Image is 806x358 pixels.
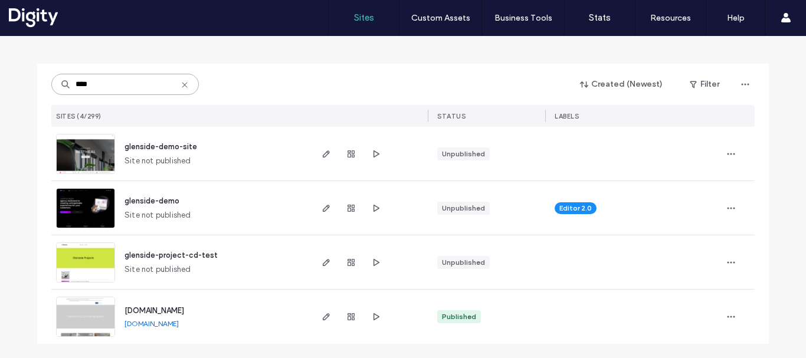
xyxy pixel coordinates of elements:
button: Created (Newest) [570,75,673,94]
a: [DOMAIN_NAME] [124,306,184,315]
span: Site not published [124,264,191,275]
span: Site not published [124,155,191,167]
span: LABELS [555,112,579,120]
div: Published [442,311,476,322]
span: Editor 2.0 [559,203,592,214]
a: glenside-project-cd-test [124,251,218,260]
div: Unpublished [442,257,485,268]
label: Business Tools [494,13,552,23]
label: Stats [589,12,611,23]
a: glenside-demo [124,196,179,205]
span: SITES (4/299) [56,112,101,120]
a: [DOMAIN_NAME] [124,319,179,328]
label: Resources [650,13,691,23]
span: Site not published [124,209,191,221]
a: glenside-demo-site [124,142,197,151]
label: Help [727,13,745,23]
label: Sites [354,12,374,23]
div: Unpublished [442,149,485,159]
button: Filter [678,75,731,94]
span: Help [27,8,51,19]
span: STATUS [437,112,466,120]
label: Custom Assets [411,13,470,23]
div: Unpublished [442,203,485,214]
